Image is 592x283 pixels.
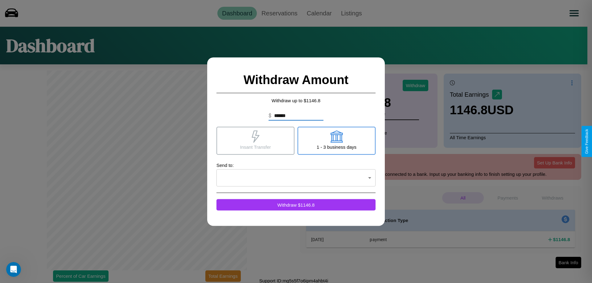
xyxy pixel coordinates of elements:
[216,96,376,104] p: Withdraw up to $ 1146.8
[269,112,271,119] p: $
[6,262,21,277] iframe: Intercom live chat
[240,143,271,151] p: Insant Transfer
[216,161,376,169] p: Send to:
[216,67,376,93] h2: Withdraw Amount
[317,143,356,151] p: 1 - 3 business days
[585,129,589,154] div: Give Feedback
[216,199,376,210] button: Withdraw $1146.8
